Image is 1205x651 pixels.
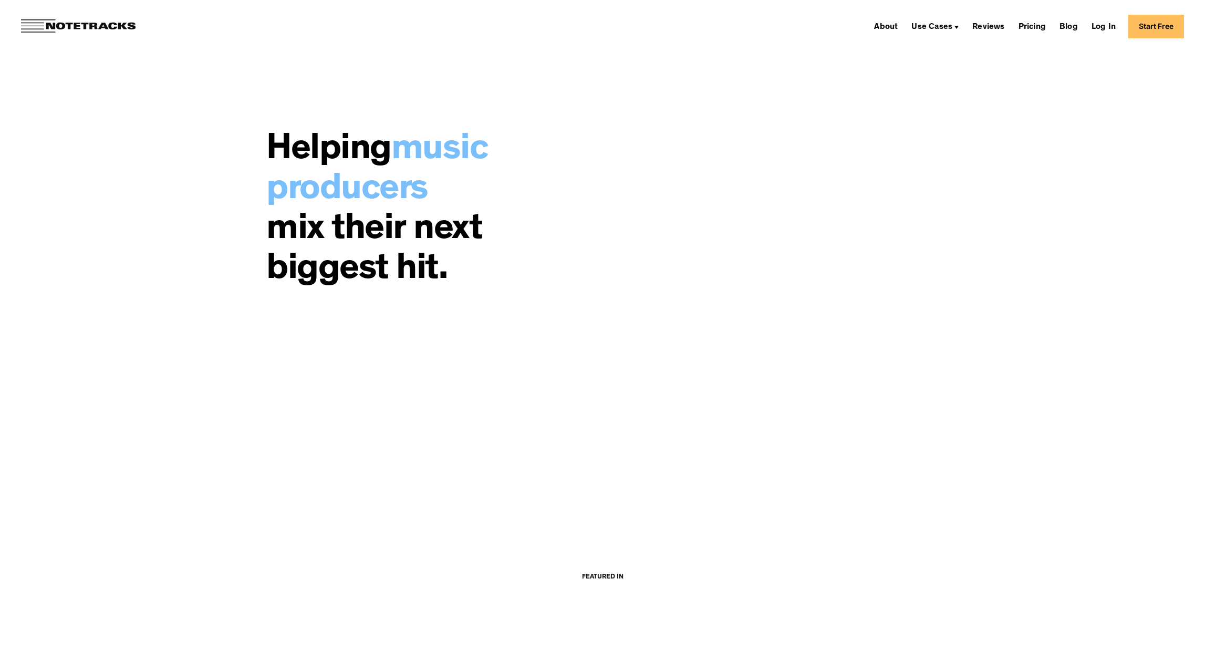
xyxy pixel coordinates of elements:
[870,18,902,35] a: About
[1087,18,1120,35] a: Log In
[1055,18,1082,35] a: Blog
[968,18,1009,35] a: Reviews
[911,23,952,32] div: Use Cases
[266,131,587,291] h2: Helping mix their next biggest hit.
[1128,15,1184,38] a: Start Free
[1014,18,1050,35] a: Pricing
[582,574,624,581] div: Featured IN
